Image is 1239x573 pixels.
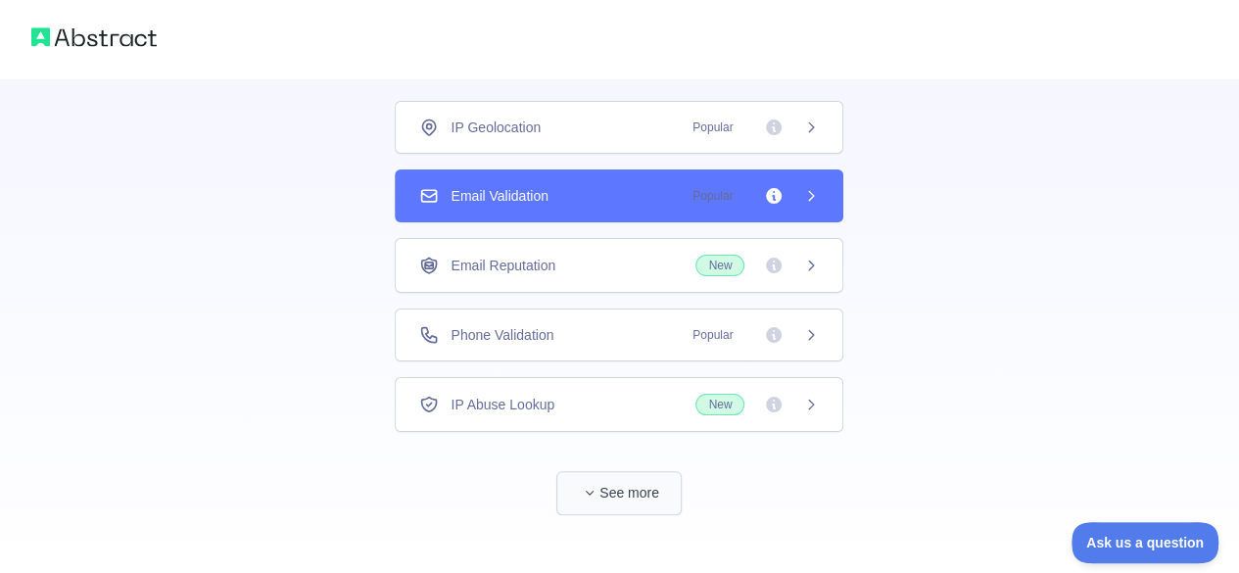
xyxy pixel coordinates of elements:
[451,395,554,414] span: IP Abuse Lookup
[695,394,744,415] span: New
[451,325,553,345] span: Phone Validation
[681,186,744,206] span: Popular
[681,118,744,137] span: Popular
[451,118,541,137] span: IP Geolocation
[681,325,744,345] span: Popular
[695,255,744,276] span: New
[451,256,555,275] span: Email Reputation
[451,186,548,206] span: Email Validation
[1072,522,1219,563] iframe: Toggle Customer Support
[31,24,157,51] img: Abstract logo
[556,471,682,515] button: See more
